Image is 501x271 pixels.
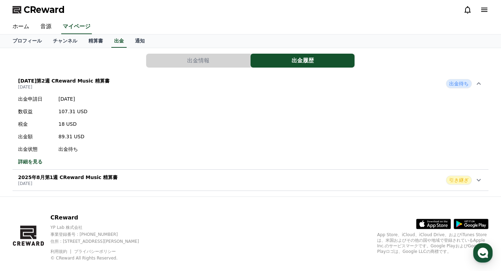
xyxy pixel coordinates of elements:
a: 利用規約 [50,249,72,254]
a: ホーム [7,20,35,34]
p: YP Lab 株式会社 [50,225,151,230]
a: Messages [46,213,90,231]
a: 詳細を見る [18,158,87,165]
p: 数収益 [18,108,53,115]
a: 出金 [111,34,127,48]
a: 精算書 [83,34,109,48]
a: マイページ [61,20,92,34]
a: プロフィール [7,34,47,48]
a: CReward [13,4,65,15]
span: Messages [58,224,78,230]
p: 出金待ち [58,146,87,153]
span: 出金待ち [446,79,472,88]
p: 107.31 USD [58,108,87,115]
p: 出金申請日 [18,95,53,102]
a: プライバシーポリシー [74,249,116,254]
a: 音源 [35,20,57,34]
p: 18 USD [58,121,87,127]
button: 2025年8月第1週 CReward Music 精算書 [DATE] 引き継ぎ [13,170,488,191]
p: [DATE] [18,84,110,90]
a: 通知 [129,34,150,48]
p: © CReward All Rights Reserved. [50,255,151,261]
p: 住所 : [STREET_ADDRESS][PERSON_NAME] [50,239,151,244]
a: 出金情報 [146,54,250,68]
span: 引き継ぎ [446,176,472,185]
p: App Store、iCloud、iCloud Drive、およびiTunes Storeは、米国およびその他の国や地域で登録されているApple Inc.のサービスマークです。Google P... [377,232,488,254]
p: [DATE]第2週 CReward Music 精算書 [18,77,110,84]
a: Home [2,213,46,231]
p: 出金状態 [18,146,53,153]
p: 事業登録番号 : [PHONE_NUMBER] [50,232,151,237]
span: CReward [24,4,65,15]
p: 89.31 USD [58,133,87,140]
button: 出金履歴 [250,54,355,68]
p: 2025年8月第1週 CReward Music 精算書 [18,174,118,181]
p: 税金 [18,121,53,127]
span: Settings [103,224,120,229]
a: Settings [90,213,134,231]
button: 出金情報 [146,54,250,68]
p: CReward [50,214,151,222]
span: Home [18,224,30,229]
a: チャンネル [47,34,83,48]
p: [DATE] [18,181,118,186]
p: [DATE] [58,95,87,102]
button: [DATE]第2週 CReward Music 精算書 [DATE] 出金待ち 出金申請日 [DATE] 数収益 107.31 USD 税金 18 USD 出金額 89.31 USD 出金状態 ... [13,73,488,170]
p: 出金額 [18,133,53,140]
